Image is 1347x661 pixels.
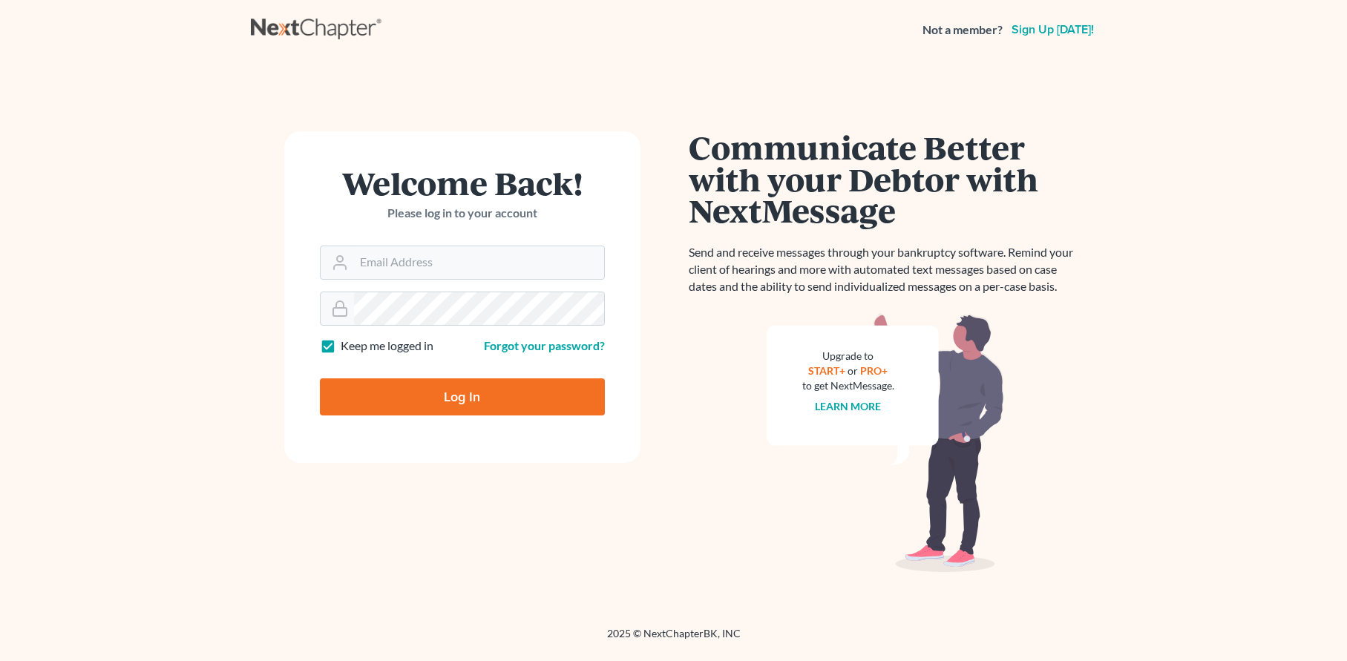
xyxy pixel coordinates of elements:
a: Learn more [815,400,881,412]
div: 2025 © NextChapterBK, INC [251,626,1097,653]
a: Sign up [DATE]! [1009,24,1097,36]
a: START+ [808,364,845,377]
span: or [848,364,858,377]
p: Please log in to your account [320,205,605,222]
a: PRO+ [860,364,888,377]
div: Upgrade to [802,349,894,364]
p: Send and receive messages through your bankruptcy software. Remind your client of hearings and mo... [689,244,1082,295]
h1: Welcome Back! [320,167,605,199]
label: Keep me logged in [341,338,433,355]
img: nextmessage_bg-59042aed3d76b12b5cd301f8e5b87938c9018125f34e5fa2b7a6b67550977c72.svg [767,313,1004,573]
h1: Communicate Better with your Debtor with NextMessage [689,131,1082,226]
a: Forgot your password? [484,338,605,352]
div: to get NextMessage. [802,378,894,393]
input: Log In [320,378,605,415]
strong: Not a member? [922,22,1003,39]
input: Email Address [354,246,604,279]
